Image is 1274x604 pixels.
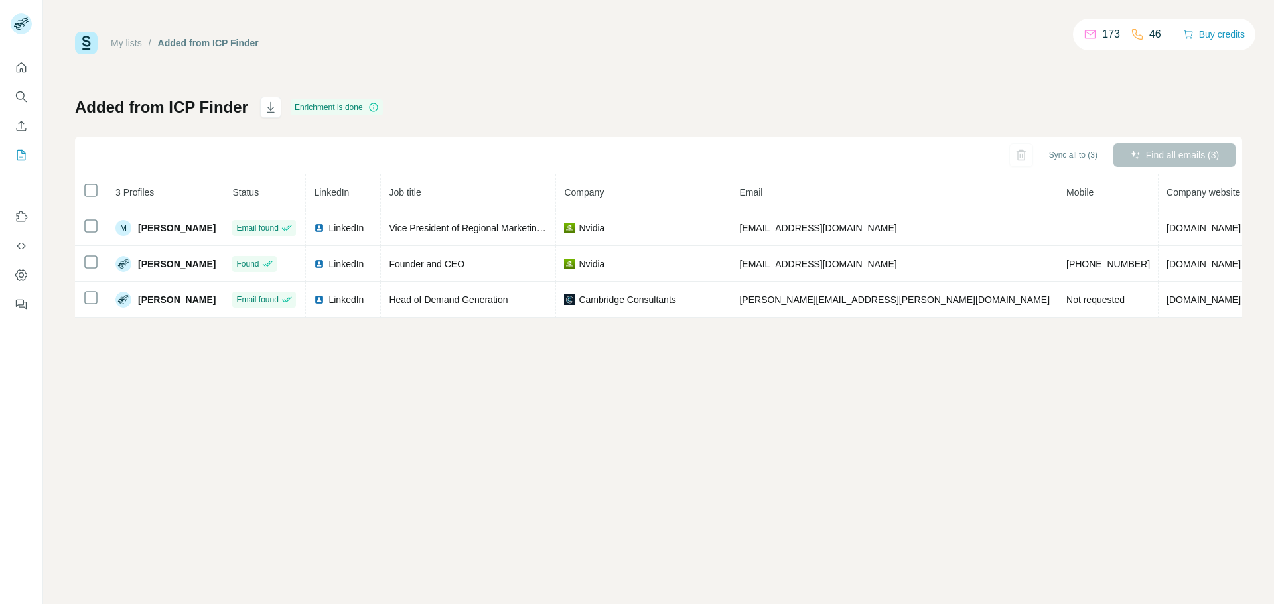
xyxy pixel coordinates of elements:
[236,222,278,234] span: Email found
[1167,187,1240,198] span: Company website
[1049,149,1097,161] span: Sync all to (3)
[1183,25,1245,44] button: Buy credits
[11,143,32,167] button: My lists
[328,293,364,306] span: LinkedIn
[739,259,896,269] span: [EMAIL_ADDRESS][DOMAIN_NAME]
[389,259,464,269] span: Founder and CEO
[314,187,349,198] span: LinkedIn
[314,294,324,305] img: LinkedIn logo
[579,221,604,235] span: Nvidia
[11,292,32,316] button: Feedback
[75,32,98,54] img: Surfe Logo
[291,99,383,115] div: Enrichment is done
[138,293,216,306] span: [PERSON_NAME]
[1167,294,1241,305] span: [DOMAIN_NAME]
[314,223,324,233] img: LinkedIn logo
[1149,27,1161,42] p: 46
[579,293,675,306] span: Cambridge Consultants
[314,259,324,269] img: LinkedIn logo
[236,294,278,306] span: Email found
[1066,187,1094,198] span: Mobile
[564,187,604,198] span: Company
[389,187,421,198] span: Job title
[1102,27,1120,42] p: 173
[328,257,364,271] span: LinkedIn
[328,221,364,235] span: LinkedIn
[11,114,32,138] button: Enrich CSV
[111,38,142,48] a: My lists
[1167,259,1241,269] span: [DOMAIN_NAME]
[11,205,32,229] button: Use Surfe on LinkedIn
[1040,145,1107,165] button: Sync all to (3)
[1066,259,1150,269] span: [PHONE_NUMBER]
[115,292,131,308] img: Avatar
[149,36,151,50] li: /
[389,294,508,305] span: Head of Demand Generation
[75,97,248,118] h1: Added from ICP Finder
[579,257,604,271] span: Nvidia
[115,187,154,198] span: 3 Profiles
[739,223,896,233] span: [EMAIL_ADDRESS][DOMAIN_NAME]
[232,187,259,198] span: Status
[389,223,631,233] span: Vice President of Regional Marketing - NVIDIA Corporation
[115,220,131,236] div: M
[236,258,259,270] span: Found
[11,56,32,80] button: Quick start
[11,234,32,258] button: Use Surfe API
[115,256,131,272] img: Avatar
[11,263,32,287] button: Dashboard
[564,223,575,233] img: company-logo
[739,187,762,198] span: Email
[158,36,259,50] div: Added from ICP Finder
[138,221,216,235] span: [PERSON_NAME]
[1066,294,1125,305] span: Not requested
[564,259,575,269] img: company-logo
[739,294,1050,305] span: [PERSON_NAME][EMAIL_ADDRESS][PERSON_NAME][DOMAIN_NAME]
[138,257,216,271] span: [PERSON_NAME]
[11,85,32,109] button: Search
[564,294,575,305] img: company-logo
[1167,223,1241,233] span: [DOMAIN_NAME]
